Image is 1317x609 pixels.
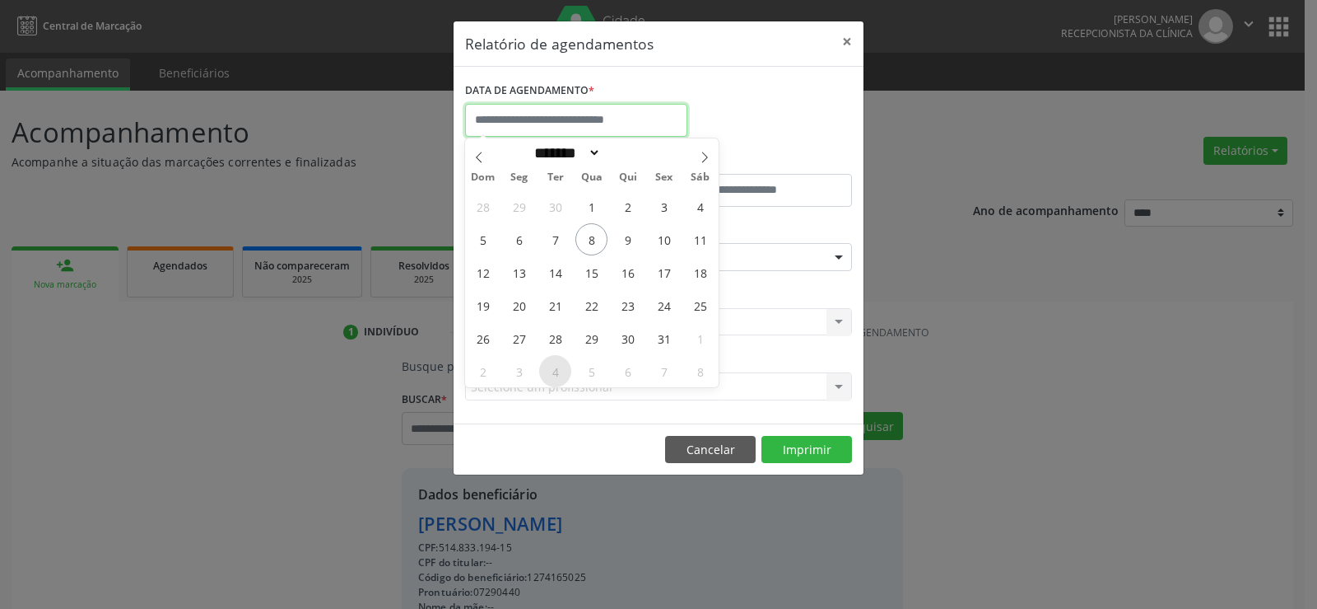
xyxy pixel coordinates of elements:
[831,21,863,62] button: Close
[467,355,499,387] span: Novembro 2, 2025
[467,289,499,321] span: Outubro 19, 2025
[575,289,607,321] span: Outubro 22, 2025
[684,190,716,223] span: Outubro 4, 2025
[684,322,716,354] span: Novembro 1, 2025
[539,256,571,288] span: Outubro 14, 2025
[684,289,716,321] span: Outubro 25, 2025
[503,256,535,288] span: Outubro 13, 2025
[539,223,571,255] span: Outubro 7, 2025
[539,322,571,354] span: Outubro 28, 2025
[648,256,680,288] span: Outubro 17, 2025
[612,322,644,354] span: Outubro 30, 2025
[648,223,680,255] span: Outubro 10, 2025
[612,223,644,255] span: Outubro 9, 2025
[761,436,852,464] button: Imprimir
[575,355,607,387] span: Novembro 5, 2025
[612,355,644,387] span: Novembro 6, 2025
[612,289,644,321] span: Outubro 23, 2025
[503,355,535,387] span: Novembro 3, 2025
[503,223,535,255] span: Outubro 6, 2025
[465,172,501,183] span: Dom
[539,289,571,321] span: Outubro 21, 2025
[467,190,499,223] span: Setembro 28, 2025
[682,172,719,183] span: Sáb
[539,355,571,387] span: Novembro 4, 2025
[610,172,646,183] span: Qui
[684,223,716,255] span: Outubro 11, 2025
[648,289,680,321] span: Outubro 24, 2025
[503,289,535,321] span: Outubro 20, 2025
[467,223,499,255] span: Outubro 5, 2025
[465,33,654,54] h5: Relatório de agendamentos
[538,172,574,183] span: Ter
[528,144,601,162] select: Month
[467,322,499,354] span: Outubro 26, 2025
[503,190,535,223] span: Setembro 29, 2025
[467,256,499,288] span: Outubro 12, 2025
[612,256,644,288] span: Outubro 16, 2025
[575,190,607,223] span: Outubro 1, 2025
[663,148,852,174] label: ATÉ
[646,172,682,183] span: Sex
[684,355,716,387] span: Novembro 8, 2025
[648,355,680,387] span: Novembro 7, 2025
[601,144,655,162] input: Year
[684,256,716,288] span: Outubro 18, 2025
[575,223,607,255] span: Outubro 8, 2025
[465,78,594,104] label: DATA DE AGENDAMENTO
[574,172,610,183] span: Qua
[648,190,680,223] span: Outubro 3, 2025
[665,436,756,464] button: Cancelar
[612,190,644,223] span: Outubro 2, 2025
[575,256,607,288] span: Outubro 15, 2025
[648,322,680,354] span: Outubro 31, 2025
[503,322,535,354] span: Outubro 27, 2025
[501,172,538,183] span: Seg
[575,322,607,354] span: Outubro 29, 2025
[539,190,571,223] span: Setembro 30, 2025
